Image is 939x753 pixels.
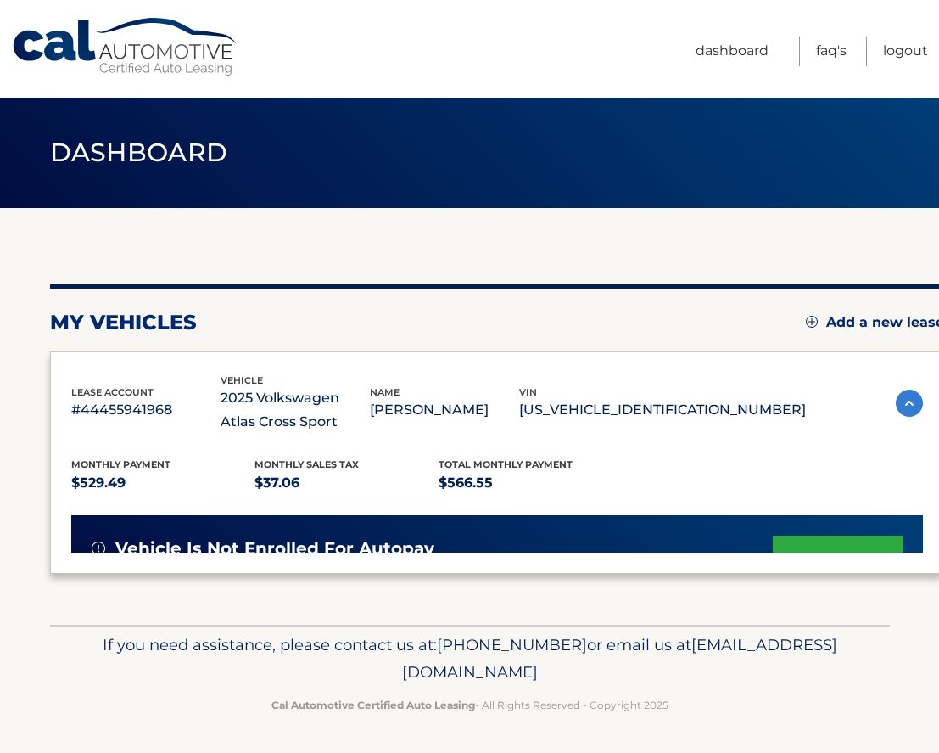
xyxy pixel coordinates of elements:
[254,458,359,470] span: Monthly sales Tax
[71,386,154,398] span: lease account
[50,137,228,168] span: Dashboard
[439,458,573,470] span: Total Monthly Payment
[883,37,928,66] a: Logout
[71,471,255,495] p: $529.49
[896,390,923,417] img: accordion-active.svg
[519,386,537,398] span: vin
[221,386,370,434] p: 2025 Volkswagen Atlas Cross Sport
[71,458,170,470] span: Monthly Payment
[61,632,879,686] p: If you need assistance, please contact us at: or email us at
[816,37,847,66] a: FAQ's
[92,542,105,555] img: alert-white.svg
[370,386,400,398] span: name
[437,635,587,655] span: [PHONE_NUMBER]
[370,398,519,422] p: [PERSON_NAME]
[71,398,221,422] p: #44455941968
[696,37,769,66] a: Dashboard
[221,374,263,386] span: vehicle
[11,17,240,77] a: Cal Automotive
[773,536,902,581] a: set up autopay
[519,398,806,422] p: [US_VEHICLE_IDENTIFICATION_NUMBER]
[50,310,197,335] h2: my vehicles
[806,316,818,328] img: add.svg
[61,696,879,714] p: - All Rights Reserved - Copyright 2025
[271,699,475,711] strong: Cal Automotive Certified Auto Leasing
[439,471,623,495] p: $566.55
[115,538,434,559] span: vehicle is not enrolled for autopay
[254,471,439,495] p: $37.06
